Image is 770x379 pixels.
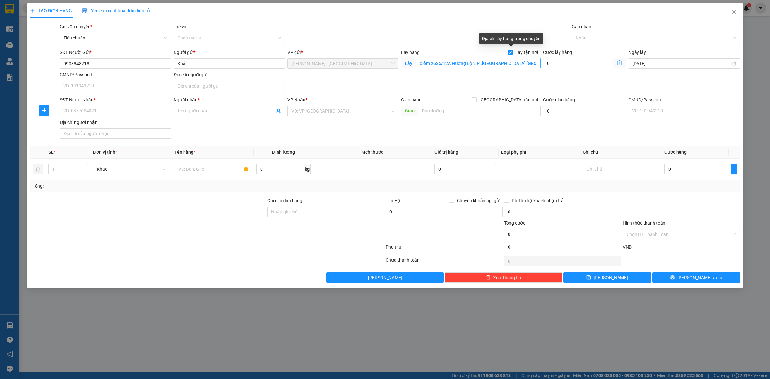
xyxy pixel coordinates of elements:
[48,150,54,155] span: SL
[174,81,285,91] input: Địa chỉ của người gửi
[543,58,613,68] input: Cước lấy hàng
[174,49,285,56] div: Người gửi
[493,274,521,281] span: Xóa Thông tin
[401,50,420,55] span: Lấy hàng
[416,58,541,68] input: Lấy tận nơi
[677,274,722,281] span: [PERSON_NAME] và In
[543,106,626,116] input: Cước giao hàng
[486,275,491,280] span: delete
[368,274,402,281] span: [PERSON_NAME]
[287,49,399,56] div: VP gửi
[623,220,665,226] label: Hình thức thanh toán
[175,164,251,174] input: VD: Bàn, Ghế
[664,150,687,155] span: Cước hàng
[725,3,743,21] button: Close
[732,167,737,172] span: plus
[731,164,737,174] button: plus
[504,220,525,226] span: Tổng cước
[477,96,541,103] span: [GEOGRAPHIC_DATA] tận nơi
[304,164,311,174] span: kg
[33,183,297,190] div: Tổng: 1
[386,198,400,203] span: Thu Hộ
[287,97,305,102] span: VP Nhận
[580,146,662,159] th: Ghi chú
[60,128,171,139] input: Địa chỉ của người nhận
[563,272,651,283] button: save[PERSON_NAME]
[445,272,562,283] button: deleteXóa Thông tin
[401,58,416,68] span: Lấy
[174,96,285,103] div: Người nhận
[434,164,496,174] input: 0
[418,106,541,116] input: Dọc đường
[401,97,422,102] span: Giao hàng
[39,105,49,116] button: plus
[64,33,167,43] span: Tiêu chuẩn
[30,8,35,13] span: plus
[97,164,166,174] span: Khác
[583,164,659,174] input: Ghi Chú
[632,60,730,67] input: Ngày lấy
[39,108,49,113] span: plus
[82,8,150,13] span: Yêu cầu xuất hóa đơn điện tử
[60,96,171,103] div: SĐT Người Nhận
[513,49,541,56] span: Lấy tận nơi
[652,272,740,283] button: printer[PERSON_NAME] và In
[60,49,171,56] div: SĐT Người Gửi
[326,272,443,283] button: [PERSON_NAME]
[60,119,171,126] div: Địa chỉ người nhận
[361,150,383,155] span: Kích thước
[434,150,458,155] span: Giá trị hàng
[732,9,737,14] span: close
[175,150,195,155] span: Tên hàng
[543,50,572,55] label: Cước lấy hàng
[670,275,675,280] span: printer
[385,244,503,255] div: Phụ thu
[174,24,186,29] label: Tác vụ
[60,24,92,29] span: Gói vận chuyển
[93,150,117,155] span: Đơn vị tính
[267,198,303,203] label: Ghi chú đơn hàng
[629,96,740,103] div: CMND/Passport
[594,274,628,281] span: [PERSON_NAME]
[572,24,591,29] label: Gán nhãn
[291,59,395,68] span: Hồ Chí Minh : Kho Quận 12
[272,150,295,155] span: Định lượng
[385,256,503,268] div: Chưa thanh toán
[401,106,418,116] span: Giao
[499,146,580,159] th: Loại phụ phí
[509,197,566,204] span: Phí thu hộ khách nhận trả
[267,207,384,217] input: Ghi chú đơn hàng
[543,97,575,102] label: Cước giao hàng
[629,50,646,55] label: Ngày lấy
[82,8,87,13] img: icon
[30,8,72,13] span: TẠO ĐƠN HÀNG
[174,71,285,78] div: Địa chỉ người gửi
[617,60,622,65] span: dollar-circle
[276,108,281,114] span: user-add
[60,71,171,78] div: CMND/Passport
[454,197,503,204] span: Chuyển khoản ng. gửi
[623,245,632,250] span: VND
[33,164,43,174] button: delete
[586,275,591,280] span: save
